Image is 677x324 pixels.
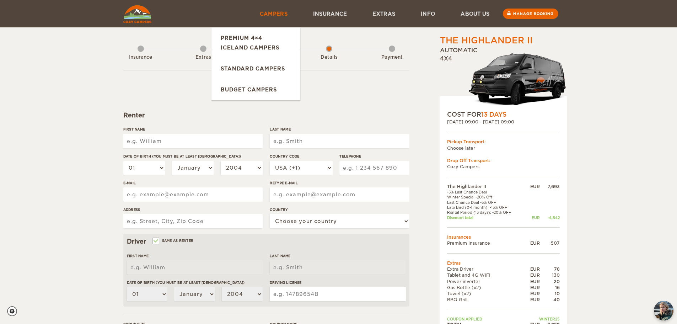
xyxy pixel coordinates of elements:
img: Cozy Campers [123,5,151,23]
div: 507 [540,240,560,246]
div: COST FOR [447,110,560,119]
td: Choose later [447,145,560,151]
input: e.g. William [127,260,263,275]
td: Gas Bottle (x2) [447,285,524,291]
input: e.g. example@example.com [123,187,263,202]
div: EUR [524,272,539,278]
td: Insurances [447,234,560,240]
div: 40 [540,297,560,303]
label: Address [123,207,263,212]
input: e.g. 14789654B [270,287,405,301]
input: e.g. Smith [270,260,405,275]
td: WINTER25 [524,317,559,322]
td: Last Chance Deal -5% OFF [447,200,524,205]
a: Premium 4×4 Iceland Campers [211,27,300,58]
img: stor-langur-223.png [468,49,567,110]
div: 16 [540,285,560,291]
span: 13 Days [481,111,506,118]
label: Last Name [270,127,409,132]
label: Last Name [270,253,405,259]
div: 10 [540,291,560,297]
div: Extras [184,54,223,61]
td: Extra Driver [447,266,524,272]
div: 20 [540,278,560,285]
td: Towel (x2) [447,291,524,297]
label: Same as renter [153,237,194,244]
div: Insurance [121,54,160,61]
input: e.g. Street, City, Zip Code [123,214,263,228]
div: The Highlander II [440,34,533,47]
td: Rental Period (13 days): -20% OFF [447,210,524,215]
label: Retype E-mail [270,180,409,186]
div: Automatic 4x4 [440,47,567,110]
td: Tablet and 4G WIFI [447,272,524,278]
label: First Name [127,253,263,259]
label: First Name [123,127,263,132]
div: EUR [524,240,539,246]
div: -4,842 [540,215,560,220]
div: 7,693 [540,184,560,190]
input: e.g. 1 234 567 890 [339,161,409,175]
td: Winter Special -20% Off [447,195,524,200]
label: Country [270,207,409,212]
td: Cozy Campers [447,164,560,170]
td: -5% Last Chance Deal [447,190,524,195]
div: EUR [524,291,539,297]
input: e.g. example@example.com [270,187,409,202]
div: EUR [524,184,539,190]
div: Details [310,54,349,61]
button: chat-button [654,301,673,320]
div: 78 [540,266,560,272]
img: Freyja at Cozy Campers [654,301,673,320]
input: e.g. Smith [270,134,409,148]
input: e.g. William [123,134,263,148]
div: EUR [524,297,539,303]
td: Late Bird (0-1 month): -15% OFF [447,205,524,210]
div: Driver [127,237,406,246]
a: Standard Campers [211,58,300,79]
div: Renter [123,111,409,119]
label: Country Code [270,154,332,159]
div: Drop Off Transport: [447,158,560,164]
input: Same as renter [153,239,158,244]
td: Premium Insurance [447,240,524,246]
label: Driving License [270,280,405,285]
label: Date of birth (You must be at least [DEMOGRAPHIC_DATA]) [123,154,263,159]
label: Date of birth (You must be at least [DEMOGRAPHIC_DATA]) [127,280,263,285]
label: E-mail [123,180,263,186]
div: EUR [524,266,539,272]
td: Power inverter [447,278,524,285]
td: Extras [447,260,560,266]
div: EUR [524,278,539,285]
td: Discount total [447,215,524,220]
td: The Highlander II [447,184,524,190]
div: Payment [372,54,412,61]
div: 130 [540,272,560,278]
div: EUR [524,215,539,220]
div: [DATE] 09:00 - [DATE] 09:00 [447,119,560,125]
div: Pickup Transport: [447,139,560,145]
td: BBQ Grill [447,297,524,303]
label: Telephone [339,154,409,159]
td: Coupon applied [447,317,524,322]
a: Manage booking [503,9,558,19]
a: Cookie settings [7,306,22,316]
div: EUR [524,285,539,291]
a: Budget Campers [211,79,300,100]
